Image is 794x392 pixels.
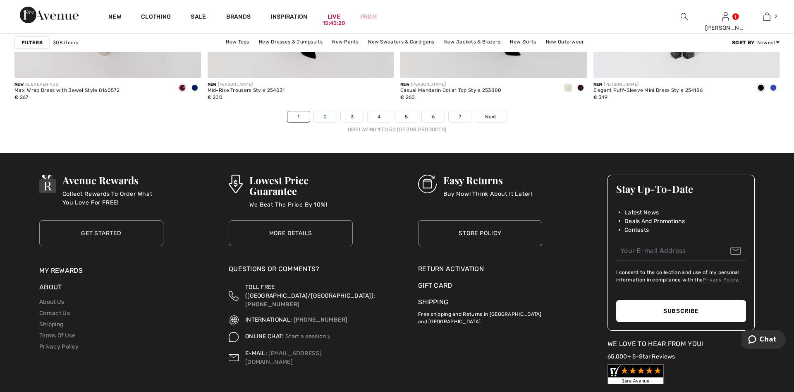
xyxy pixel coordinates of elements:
span: New [14,82,24,87]
div: [PERSON_NAME] [208,82,285,88]
iframe: Opens a widget where you can chat to one of our agents [741,330,786,351]
img: search the website [681,12,688,22]
div: Champagne [562,82,574,95]
div: ALEX EVENINGS [14,82,120,88]
div: 15:43:20 [323,19,345,27]
p: Free shipping and Returns in [GEOGRAPHIC_DATA] and [GEOGRAPHIC_DATA]. [418,307,542,325]
a: [PHONE_NUMBER] [294,316,348,323]
div: Royal Sapphire 163 [767,82,780,95]
a: 1 [287,111,309,122]
div: Royal [189,82,201,95]
div: Wine [176,82,189,95]
img: 1ère Avenue [20,7,79,23]
span: INTERNATIONAL: [245,316,292,323]
div: [PERSON_NAME] [593,82,703,88]
a: 65,000+ 5-Star Reviews [607,353,675,360]
a: Shipping [39,321,63,328]
a: New Tops [222,36,253,47]
div: Casual Mandarin Collar Top Style 253880 [400,88,502,94]
a: Return Activation [418,264,542,274]
a: Clothing [141,13,171,22]
a: 2 [314,111,337,122]
a: Sale [191,13,206,22]
p: We Beat The Price By 10%! [249,200,353,217]
a: Get Started [39,220,163,246]
h3: Avenue Rewards [62,175,163,185]
strong: Filters [22,39,43,46]
a: 7 [449,111,471,122]
a: New [108,13,121,22]
span: € 200 [208,94,223,100]
a: [PHONE_NUMBER] [245,301,299,308]
strong: Sort By [732,40,754,46]
a: Brands [226,13,251,22]
img: My Info [722,12,729,22]
span: Contests [624,226,649,234]
p: Collect Rewards To Order What You Love For FREE! [62,190,163,206]
span: 2 [775,13,777,20]
a: Privacy Policy [39,343,79,350]
a: Next [475,111,506,122]
a: 6 [422,111,445,122]
div: Black [755,82,767,95]
a: Shipping [418,298,448,306]
span: Inspiration [270,13,307,22]
span: Deals And Promotions [624,217,685,226]
div: : Newest [732,39,780,46]
img: Easy Returns [418,175,437,193]
a: Gift Card [418,281,542,291]
img: Online Chat [326,334,332,340]
span: 308 items [53,39,78,46]
a: New Outerwear [542,36,588,47]
a: New Dresses & Jumpsuits [255,36,327,47]
a: My Rewards [39,267,83,274]
a: [EMAIL_ADDRESS][DOMAIN_NAME] [245,350,322,366]
a: More Details [229,220,353,246]
span: € 349 [593,94,608,100]
span: ONLINE CHAT: [245,333,284,340]
div: Elegant Puff-Sleeve Mini Dress Style 254186 [593,88,703,94]
img: International [229,315,239,325]
p: Buy Now! Think About It Later! [443,190,532,206]
a: Contact Us [39,310,70,317]
span: E-MAIL: [245,350,267,357]
span: New [593,82,603,87]
h3: Easy Returns [443,175,532,185]
a: Prom [360,12,377,21]
div: [PERSON_NAME] [705,24,746,32]
a: Store Policy [418,220,542,246]
a: 3 [341,111,364,122]
button: Subscribe [616,300,746,322]
a: New Skirts [506,36,540,47]
nav: Page navigation [14,111,780,133]
span: New [208,82,217,87]
img: Online Chat [229,332,239,342]
span: Next [485,113,496,120]
div: Maxi Wrap Dress with Jewel Style 8160572 [14,88,120,94]
div: About [39,282,163,296]
div: [PERSON_NAME] [400,82,502,88]
img: Customer Reviews [607,364,664,384]
div: Plum [574,82,587,95]
a: New Jackets & Blazers [440,36,505,47]
img: My Bag [763,12,770,22]
span: € 267 [14,94,29,100]
a: Privacy Policy [703,277,738,283]
div: Displaying 1 to 50 (of 308 products) [14,126,780,133]
span: TOLL FREE ([GEOGRAPHIC_DATA]/[GEOGRAPHIC_DATA]): [245,284,375,299]
a: Live15:43:20 [328,12,340,21]
a: Terms Of Use [39,332,76,339]
img: Avenue Rewards [39,175,56,193]
a: Sign In [722,12,729,20]
a: About Us [39,298,64,305]
span: New [400,82,409,87]
a: New Pants [328,36,363,47]
a: 5 [395,111,418,122]
img: Contact us [229,349,239,366]
span: € 260 [400,94,415,100]
div: Questions or Comments? [229,264,353,278]
a: New Sweaters & Cardigans [364,36,438,47]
